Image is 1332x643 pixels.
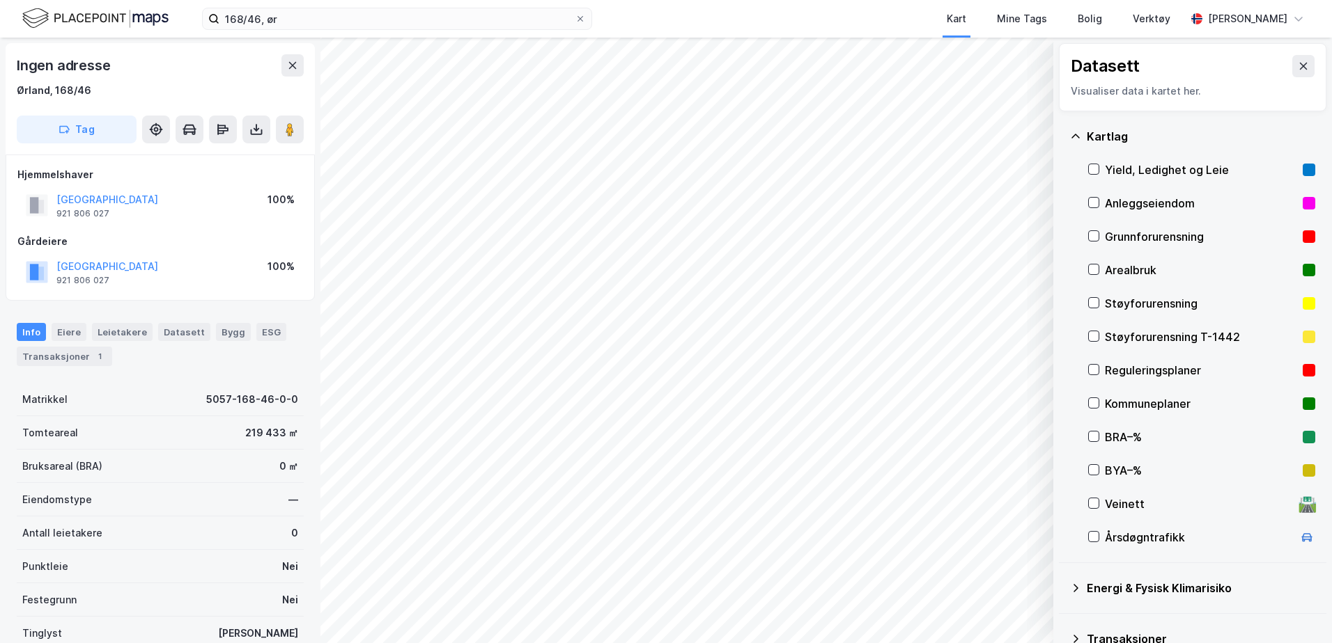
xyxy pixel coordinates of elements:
[158,323,210,341] div: Datasett
[17,82,91,99] div: Ørland, 168/46
[1133,10,1170,27] div: Verktøy
[268,191,295,208] div: 100%
[1087,128,1315,145] div: Kartlag
[1071,83,1315,100] div: Visualiser data i kartet her.
[1262,576,1332,643] div: Kontrollprogram for chat
[1071,55,1140,77] div: Datasett
[218,625,298,642] div: [PERSON_NAME]
[92,323,153,341] div: Leietakere
[1105,228,1297,245] div: Grunnforurensning
[1105,529,1293,546] div: Årsdøgntrafikk
[93,349,107,363] div: 1
[17,54,113,77] div: Ingen adresse
[56,275,109,286] div: 921 806 027
[279,458,298,475] div: 0 ㎡
[216,323,251,341] div: Bygg
[1087,580,1315,596] div: Energi & Fysisk Klimarisiko
[1105,295,1297,312] div: Støyforurensning
[1105,495,1293,512] div: Veinett
[1105,362,1297,379] div: Reguleringsplaner
[219,8,575,29] input: Søk på adresse, matrikkel, gårdeiere, leietakere eller personer
[1105,462,1297,479] div: BYA–%
[17,166,303,183] div: Hjemmelshaver
[22,6,169,31] img: logo.f888ab2527a4732fd821a326f86c7f29.svg
[1262,576,1332,643] iframe: Chat Widget
[1208,10,1287,27] div: [PERSON_NAME]
[206,391,298,408] div: 5057-168-46-0-0
[1105,328,1297,345] div: Støyforurensning T-1442
[1105,262,1297,278] div: Arealbruk
[291,525,298,541] div: 0
[56,208,109,219] div: 921 806 027
[17,323,46,341] div: Info
[997,10,1047,27] div: Mine Tags
[1105,161,1297,178] div: Yield, Ledighet og Leie
[22,491,92,508] div: Eiendomstype
[288,491,298,508] div: —
[1078,10,1102,27] div: Bolig
[1298,495,1317,513] div: 🛣️
[52,323,86,341] div: Eiere
[282,592,298,608] div: Nei
[282,558,298,575] div: Nei
[22,424,78,441] div: Tomteareal
[22,592,77,608] div: Festegrunn
[22,558,68,575] div: Punktleie
[22,625,62,642] div: Tinglyst
[245,424,298,441] div: 219 433 ㎡
[22,525,102,541] div: Antall leietakere
[1105,429,1297,445] div: BRA–%
[256,323,286,341] div: ESG
[1105,195,1297,212] div: Anleggseiendom
[22,458,102,475] div: Bruksareal (BRA)
[947,10,966,27] div: Kart
[17,116,137,143] button: Tag
[17,347,112,366] div: Transaksjoner
[17,233,303,250] div: Gårdeiere
[268,258,295,275] div: 100%
[1105,395,1297,412] div: Kommuneplaner
[22,391,68,408] div: Matrikkel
